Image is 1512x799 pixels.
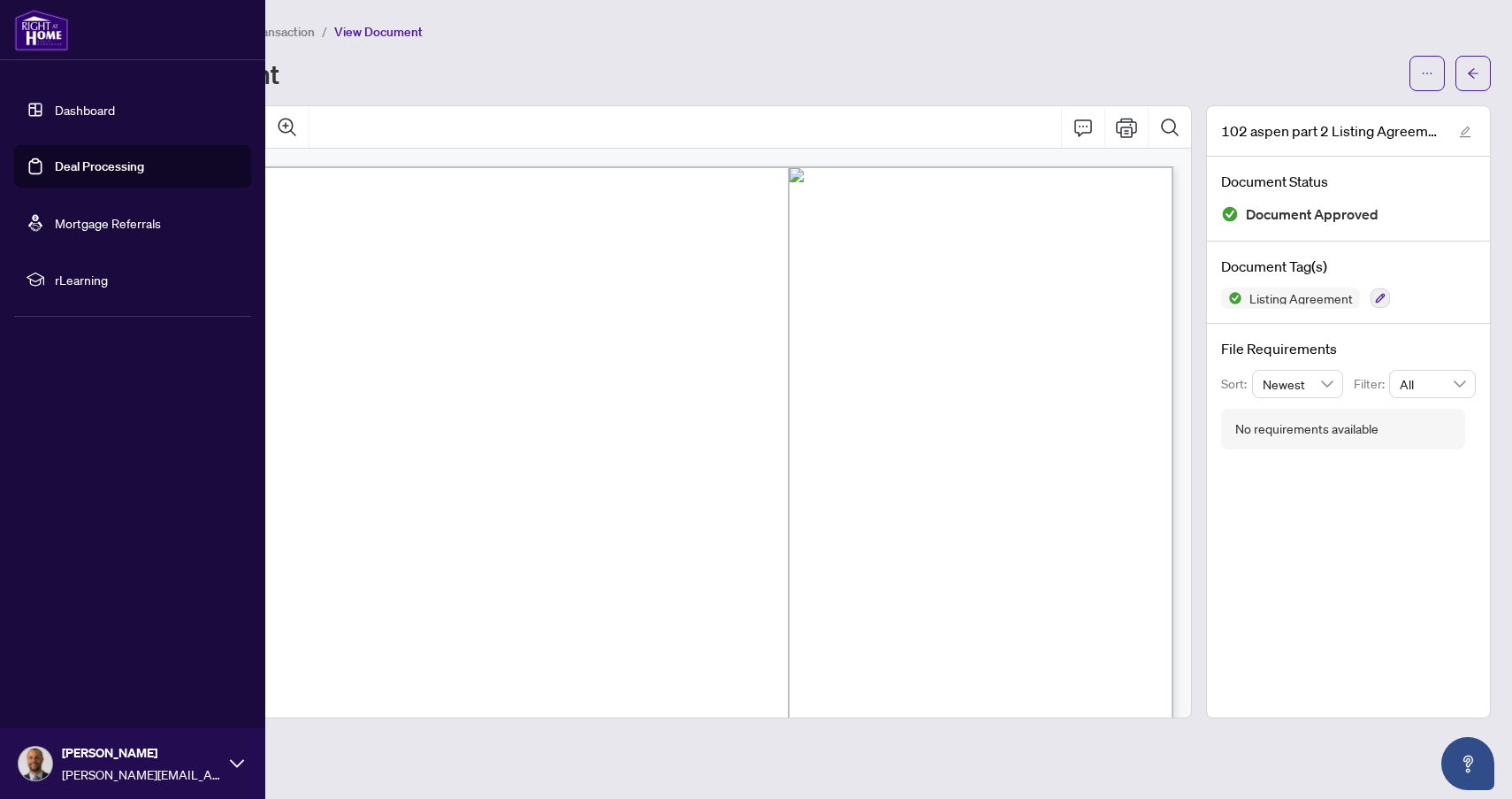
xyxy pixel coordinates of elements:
span: Document Approved [1246,203,1378,227]
h4: File Requirements [1221,338,1476,359]
div: No requirements available [1235,419,1378,439]
h4: Document Tag(s) [1221,256,1476,277]
img: Profile Icon [19,747,52,780]
span: Newest [1263,371,1333,397]
li: / [322,21,327,42]
span: arrow-left [1467,67,1479,80]
h4: Document Status [1221,171,1476,192]
button: Open asap [1441,737,1494,790]
img: Document Status [1221,205,1239,223]
span: [PERSON_NAME] [62,743,221,763]
img: Status Icon [1221,288,1242,309]
span: View Document [334,24,423,40]
img: logo [14,9,69,51]
a: Dashboard [55,102,115,118]
span: edit [1459,126,1471,138]
a: Mortgage Referrals [55,215,161,231]
span: ellipsis [1421,67,1433,80]
span: All [1400,371,1465,397]
p: Sort: [1221,374,1252,394]
p: Filter: [1354,374,1389,394]
a: Deal Processing [55,158,144,174]
span: Listing Agreement [1242,292,1360,304]
span: [PERSON_NAME][EMAIL_ADDRESS][DOMAIN_NAME] [62,764,221,784]
span: 102 aspen part 2 Listing Agreement - Seller Designated Representation Agreement - Authority to Of... [1221,120,1442,142]
span: rLearning [55,270,239,289]
span: View Transaction [220,24,315,40]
